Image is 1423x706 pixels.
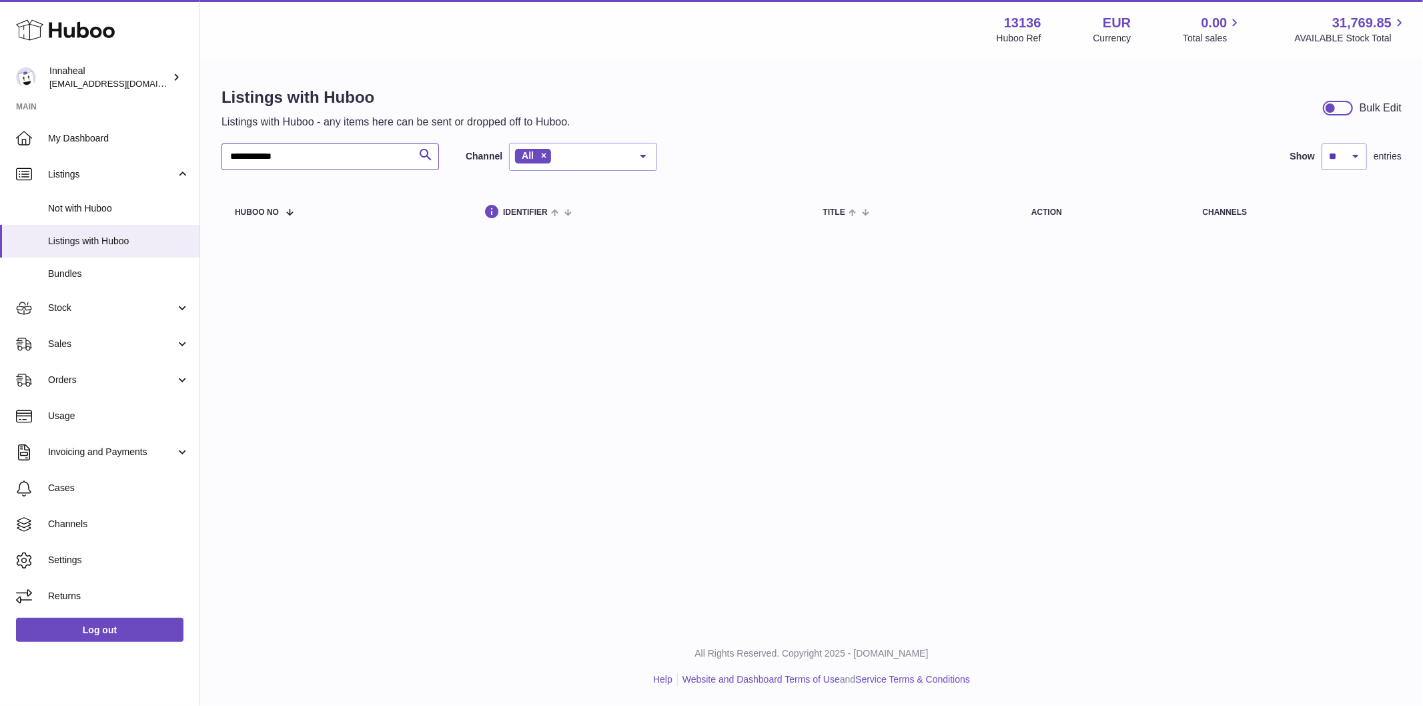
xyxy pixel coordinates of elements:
a: Website and Dashboard Terms of Use [682,674,840,685]
span: Sales [48,338,175,350]
span: My Dashboard [48,132,189,145]
span: Cases [48,482,189,494]
a: Help [653,674,672,685]
span: Total sales [1183,32,1242,45]
div: action [1031,208,1176,217]
span: Invoicing and Payments [48,446,175,458]
a: 0.00 Total sales [1183,14,1242,45]
span: 0.00 [1202,14,1228,32]
p: Listings with Huboo - any items here can be sent or dropped off to Huboo. [221,115,570,129]
span: Listings with Huboo [48,235,189,248]
span: entries [1374,150,1402,163]
div: Bulk Edit [1360,101,1402,115]
img: internalAdmin-13136@internal.huboo.com [16,67,36,87]
span: AVAILABLE Stock Total [1294,32,1407,45]
label: Channel [466,150,502,163]
span: Usage [48,410,189,422]
span: Channels [48,518,189,531]
p: All Rights Reserved. Copyright 2025 - [DOMAIN_NAME] [211,647,1412,660]
label: Show [1290,150,1315,163]
span: [EMAIL_ADDRESS][DOMAIN_NAME] [49,78,196,89]
span: Huboo no [235,208,279,217]
span: Settings [48,554,189,567]
div: channels [1203,208,1388,217]
span: Listings [48,168,175,181]
a: 31,769.85 AVAILABLE Stock Total [1294,14,1407,45]
div: Huboo Ref [997,32,1041,45]
div: Currency [1093,32,1131,45]
span: 31,769.85 [1332,14,1392,32]
strong: 13136 [1004,14,1041,32]
span: Not with Huboo [48,202,189,215]
span: title [823,208,845,217]
span: All [522,150,534,161]
div: Innaheal [49,65,169,90]
strong: EUR [1103,14,1131,32]
h1: Listings with Huboo [221,87,570,108]
a: Service Terms & Conditions [855,674,970,685]
span: Orders [48,374,175,386]
span: identifier [503,208,548,217]
a: Log out [16,618,183,642]
li: and [678,673,970,686]
span: Stock [48,302,175,314]
span: Returns [48,590,189,603]
span: Bundles [48,268,189,280]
